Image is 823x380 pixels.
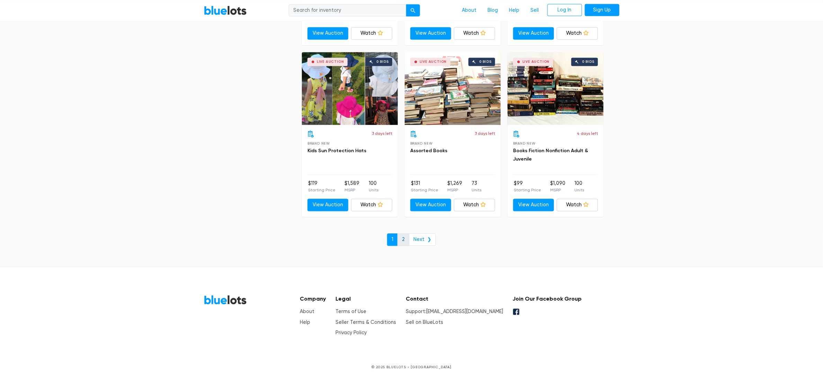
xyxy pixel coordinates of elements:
[582,60,594,63] div: 0 bids
[513,199,554,211] a: View Auction
[369,187,378,193] p: Units
[525,4,545,17] a: Sell
[574,187,584,193] p: Units
[522,60,550,63] div: Live Auction
[336,295,396,302] h5: Legal
[345,180,359,193] li: $1,589
[204,364,619,370] p: © 2025 BLUELOTS • [GEOGRAPHIC_DATA]
[406,308,503,316] li: Support:
[475,130,495,137] p: 3 days left
[300,295,326,302] h5: Company
[351,199,392,211] a: Watch
[457,4,482,17] a: About
[557,27,598,40] a: Watch
[317,60,344,63] div: Live Auction
[345,187,359,193] p: MSRP
[447,180,462,193] li: $1,269
[406,295,503,302] h5: Contact
[472,187,481,193] p: Units
[514,187,541,193] p: Starting Price
[410,141,433,145] span: Brand New
[307,27,349,40] a: View Auction
[387,233,398,246] a: 1
[336,330,367,336] a: Privacy Policy
[410,148,447,154] a: Assorted Books
[409,233,436,246] a: Next ❯
[550,187,565,193] p: MSRP
[454,199,495,211] a: Watch
[513,148,588,162] a: Books Fiction Nonfiction Adult & Juvenile
[514,180,541,193] li: $99
[426,309,503,314] a: [EMAIL_ADDRESS][DOMAIN_NAME]
[577,130,598,137] p: 4 days left
[204,5,247,15] a: BlueLots
[307,141,330,145] span: Brand New
[405,52,501,125] a: Live Auction 0 bids
[302,52,398,125] a: Live Auction 0 bids
[369,180,378,193] li: 100
[397,233,409,246] a: 2
[336,319,396,325] a: Seller Terms & Conditions
[406,319,443,325] a: Sell on BlueLots
[482,4,504,17] a: Blog
[504,4,525,17] a: Help
[351,27,392,40] a: Watch
[472,180,481,193] li: 73
[420,60,447,63] div: Live Auction
[479,60,492,63] div: 0 bids
[307,148,366,154] a: Kids Sun Protection Hats
[308,180,336,193] li: $119
[585,4,619,16] a: Sign Up
[411,187,438,193] p: Starting Price
[289,4,406,17] input: Search for inventory
[557,199,598,211] a: Watch
[513,27,554,40] a: View Auction
[307,199,349,211] a: View Auction
[410,199,451,211] a: View Auction
[308,187,336,193] p: Starting Price
[300,319,311,325] a: Help
[508,52,603,125] a: Live Auction 0 bids
[454,27,495,40] a: Watch
[376,60,389,63] div: 0 bids
[411,180,438,193] li: $131
[513,141,536,145] span: Brand New
[300,309,315,314] a: About
[410,27,451,40] a: View Auction
[512,295,582,302] h5: Join Our Facebook Group
[204,295,247,305] a: BlueLots
[550,180,565,193] li: $1,090
[447,187,462,193] p: MSRP
[547,4,582,16] a: Log In
[574,180,584,193] li: 100
[336,309,366,314] a: Terms of Use
[372,130,392,137] p: 3 days left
